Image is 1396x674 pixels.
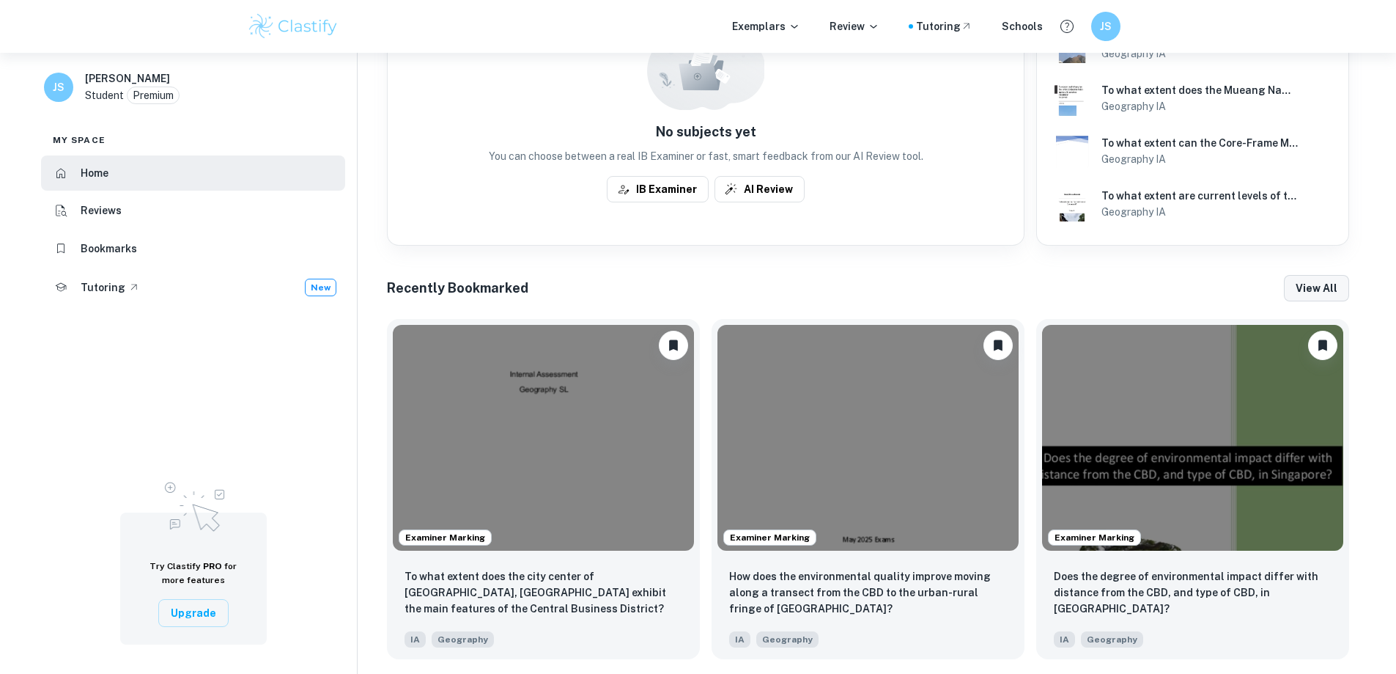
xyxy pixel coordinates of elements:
[1002,18,1043,34] a: Schools
[51,79,67,95] h6: JS
[1054,568,1332,617] p: Does the degree of environmental impact differ with distance from the CBD, and type of CBD, in Si...
[432,631,494,648] span: Geography
[158,599,229,627] button: Upgrade
[1054,631,1075,648] span: IA
[41,231,345,266] a: Bookmarks
[41,155,345,191] a: Home
[1097,18,1114,34] h6: JS
[394,122,1018,142] h6: No subjects yet
[85,87,124,103] p: Student
[41,194,345,229] a: Reviews
[1101,98,1299,114] h6: Geography IA
[81,165,108,181] h6: Home
[1101,82,1299,98] h6: To what extent does the Mueang Nam River conform to the [PERSON_NAME] model's depictions of the d...
[1042,325,1343,551] img: Geography IA example thumbnail: Does the degree of environmental impact
[729,631,750,648] span: IA
[1036,319,1349,659] a: Examiner MarkingUnbookmarkDoes the degree of environmental impact differ with distance from the C...
[732,18,800,34] p: Exemplars
[717,325,1019,551] img: Geography IA example thumbnail: How does the environmental quality impro
[394,148,1018,164] p: You can choose between a real IB Examiner or fast, smart feedback from our AI Review tool.
[1049,128,1337,175] a: Geography IA example thumbnail: To what extent can the Core-Frame Model To what extent can the Co...
[405,568,682,617] p: To what extent does the city center of Leszno, Poland exhibit the main features of the Central Bu...
[387,278,528,298] h6: Recently Bookmarked
[659,331,688,360] button: Unbookmark
[1101,151,1299,167] h6: Geography IA
[387,319,700,659] a: Examiner MarkingUnbookmarkTo what extent does the city center of Leszno, Poland exhibit the main ...
[983,331,1013,360] button: Unbookmark
[1049,180,1337,227] a: Geography IA example thumbnail: To what extent are current levels of touTo what extent are curren...
[830,18,879,34] p: Review
[1055,186,1090,221] img: Geography IA example thumbnail: To what extent are current levels of tou
[306,281,336,294] span: New
[157,473,230,536] img: Upgrade to Pro
[138,560,249,587] h6: Try Clastify for more features
[724,531,816,544] span: Examiner Marking
[405,631,426,648] span: IA
[203,561,222,571] span: PRO
[1101,135,1299,151] h6: To what extent can the Core-Frame Model delimit the CBD of [GEOGRAPHIC_DATA], [GEOGRAPHIC_DATA]?
[712,319,1024,659] a: Examiner MarkingUnbookmarkHow does the environmental quality improve moving along a transect from...
[1055,133,1090,169] img: Geography IA example thumbnail: To what extent can the Core-Frame Model
[1049,75,1337,122] a: Geography IA example thumbnail: To what extent does the Mueang Nam RiverTo what extent does the M...
[1101,45,1299,62] h6: Geography IA
[393,325,694,551] img: Geography IA example thumbnail: To what extent does the city center of L
[399,531,491,544] span: Examiner Marking
[1081,631,1143,648] span: Geography
[81,202,122,219] h6: Reviews
[607,176,709,202] button: IB Examiner
[1055,81,1090,116] img: Geography IA example thumbnail: To what extent does the Mueang Nam River
[729,568,1007,617] p: How does the environmental quality improve moving along a transect from the CBD to the urban-rura...
[133,87,174,103] p: Premium
[247,12,340,41] img: Clastify logo
[1091,12,1120,41] button: JS
[916,18,972,34] a: Tutoring
[41,269,345,306] a: TutoringNew
[53,133,106,147] span: My space
[81,241,137,257] h6: Bookmarks
[1308,331,1337,360] button: Unbookmark
[1101,188,1299,204] h6: To what extent are current levels of tourism in the [GEOGRAPHIC_DATA] area of [GEOGRAPHIC_DATA] u...
[85,70,170,87] h6: [PERSON_NAME]
[714,176,805,202] button: AI Review
[1101,204,1299,220] h6: Geography IA
[1284,275,1349,301] button: View all
[756,631,819,648] span: Geography
[1055,14,1079,39] button: Help and Feedback
[81,279,125,296] h6: Tutoring
[1049,531,1140,544] span: Examiner Marking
